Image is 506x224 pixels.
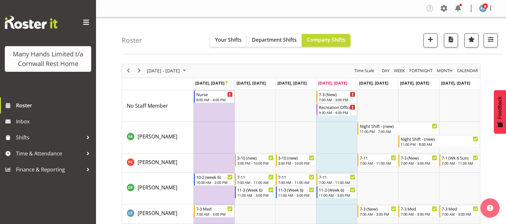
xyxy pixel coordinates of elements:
[122,37,142,44] h4: Roster
[5,16,58,29] img: Rosterit website logo
[138,133,177,140] a: [PERSON_NAME]
[278,180,315,185] div: 7:00 AM - 11:00 AM
[398,205,439,217] div: Flynn, Leeane"s event - 7-3 Med Begin From Saturday, September 27, 2025 at 7:00:00 AM GMT+12:00 E...
[360,205,396,212] div: 7-3 (New)
[317,186,357,198] div: Fairbrother, Deborah"s event - 11-3 (Week 6) Begin From Thursday, September 25, 2025 at 11:00:00 ...
[442,212,478,217] div: 7:00 AM - 3:00 PM
[278,174,315,180] div: 7-11
[235,186,275,198] div: Fairbrother, Deborah"s event - 11-3 (Week 6) Begin From Tuesday, September 23, 2025 at 11:00:00 A...
[196,174,233,180] div: 10-2 (week 6)
[16,117,93,126] span: Inbox
[138,184,177,191] span: [PERSON_NAME]
[494,90,506,134] button: Feedback - Show survey
[278,161,315,166] div: 3:00 PM - 10:00 PM
[145,64,190,78] div: September 22 - 28, 2025
[195,80,228,86] span: [DATE], [DATE]
[381,67,391,75] button: Timeline Day
[16,149,83,158] span: Time & Attendance
[194,173,234,186] div: Fairbrother, Deborah"s event - 10-2 (week 6) Begin From Monday, September 22, 2025 at 10:00:00 AM...
[319,91,355,97] div: 7-3 (New)
[196,91,233,97] div: Nurse
[381,67,390,75] span: Day
[237,161,274,166] div: 3:00 PM - 10:00 PM
[276,154,316,166] div: Chand, Pretika"s event - 3-10 (new) Begin From Wednesday, September 24, 2025 at 3:00:00 PM GMT+12...
[441,80,470,86] span: [DATE], [DATE]
[302,34,350,47] button: Company Shifts
[196,97,233,102] div: 8:00 AM - 4:00 PM
[319,104,355,110] div: Recreation Officer
[277,80,307,86] span: [DATE], [DATE]
[196,205,233,212] div: 7-3 Med
[464,33,478,47] button: Highlight an important date within the roster.
[278,187,315,193] div: 11-3 (Week 6)
[127,102,168,110] a: No Staff Member
[456,67,479,75] button: Month
[360,161,396,166] div: 7:00 AM - 11:00 AM
[439,205,480,217] div: Flynn, Leeane"s event - 7-3 Med Begin From Sunday, September 28, 2025 at 7:00:00 AM GMT+13:00 End...
[442,154,478,161] div: 7-1 (Wk 6 Sun)
[354,67,375,75] span: Time Scale
[398,135,480,147] div: Adams, Fran"s event - Night Shift - (new) Begin From Saturday, September 27, 2025 at 11:00:00 PM ...
[401,205,437,212] div: 7-3 Med
[318,80,347,86] span: [DATE], [DATE]
[319,174,355,180] div: 7-11
[237,193,274,198] div: 11:00 AM - 3:00 PM
[436,67,453,75] span: Month
[134,64,145,78] div: next period
[235,154,275,166] div: Chand, Pretika"s event - 3-10 (new) Begin From Tuesday, September 23, 2025 at 3:00:00 PM GMT+12:0...
[138,184,177,191] a: [PERSON_NAME]
[276,186,316,198] div: Fairbrother, Deborah"s event - 11-3 (Week 6) Begin From Wednesday, September 24, 2025 at 11:00:00...
[398,154,439,166] div: Chand, Pretika"s event - 7-3 (New) Begin From Saturday, September 27, 2025 at 7:00:00 AM GMT+12:0...
[307,36,345,43] span: Company Shifts
[210,34,247,47] button: Your Shifts
[247,34,302,47] button: Department Shifts
[436,67,454,75] button: Timeline Month
[278,154,315,161] div: 3-10 (new)
[360,154,396,161] div: 7-11
[444,33,458,47] button: Download a PDF of the roster according to the set date range.
[357,122,439,135] div: Adams, Fran"s event - Night Shift - (new) Begin From Friday, September 26, 2025 at 11:00:00 PM GM...
[487,205,493,211] img: help-xxl-2.png
[401,212,437,217] div: 7:00 AM - 3:00 PM
[215,36,242,43] span: Your Shifts
[497,96,503,119] span: Feedback
[196,212,233,217] div: 7:00 AM - 3:00 PM
[401,154,437,161] div: 7-3 (New)
[319,180,355,185] div: 7:00 AM - 11:00 AM
[122,173,194,204] td: Fairbrother, Deborah resource
[401,161,437,166] div: 7:00 AM - 3:00 PM
[122,122,194,153] td: Adams, Fran resource
[409,67,433,75] span: Fortnight
[138,210,177,217] span: [PERSON_NAME]
[122,90,194,122] td: No Staff Member resource
[357,154,398,166] div: Chand, Pretika"s event - 7-11 Begin From Friday, September 26, 2025 at 7:00:00 AM GMT+12:00 Ends ...
[122,153,194,173] td: Chand, Pretika resource
[360,212,396,217] div: 7:00 AM - 3:00 PM
[237,80,266,86] span: [DATE], [DATE]
[408,67,434,75] button: Fortnight
[317,104,357,116] div: No Staff Member"s event - Recreation Officer Begin From Thursday, September 25, 2025 at 9:30:00 A...
[484,33,498,47] button: Filter Shifts
[357,205,398,217] div: Flynn, Leeane"s event - 7-3 (New) Begin From Friday, September 26, 2025 at 7:00:00 AM GMT+12:00 E...
[252,36,297,43] span: Department Shifts
[237,187,274,193] div: 11-3 (Week 6)
[11,49,85,69] div: Many Hands Limited t/a Cornwall Rest Home
[439,154,480,166] div: Chand, Pretika"s event - 7-1 (Wk 6 Sun) Begin From Sunday, September 28, 2025 at 7:00:00 AM GMT+1...
[138,158,177,166] a: [PERSON_NAME]
[442,205,478,212] div: 7-3 Med
[237,174,274,180] div: 7-11
[138,133,177,140] span: [PERSON_NAME]
[278,193,315,198] div: 11:00 AM - 3:00 PM
[400,80,429,86] span: [DATE], [DATE]
[194,91,234,103] div: No Staff Member"s event - Nurse Begin From Monday, September 22, 2025 at 8:00:00 AM GMT+12:00 End...
[124,67,133,75] button: Previous
[237,180,274,185] div: 7:00 AM - 11:00 AM
[317,173,357,186] div: Fairbrother, Deborah"s event - 7-11 Begin From Thursday, September 25, 2025 at 7:00:00 AM GMT+12:...
[319,193,355,198] div: 11:00 AM - 3:00 PM
[319,110,355,115] div: 9:30 AM - 4:00 PM
[16,165,83,174] span: Finance & Reporting
[359,80,388,86] span: [DATE], [DATE]
[401,142,478,147] div: 11:00 PM - 8:00 AM
[393,67,406,75] button: Timeline Week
